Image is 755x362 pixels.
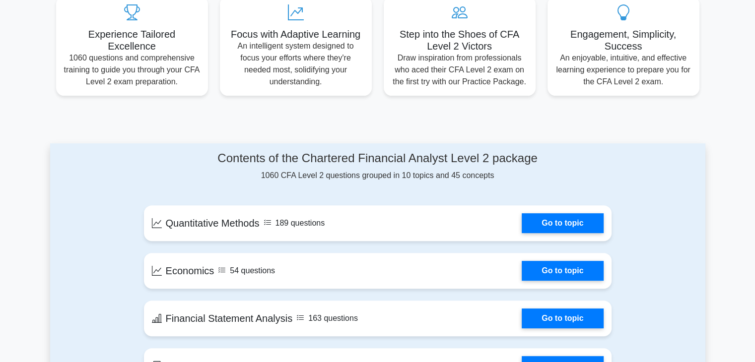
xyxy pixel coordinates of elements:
h5: Focus with Adaptive Learning [228,28,364,40]
a: Go to topic [522,261,603,281]
p: An intelligent system designed to focus your efforts where they're needed most, solidifying your ... [228,40,364,88]
div: 1060 CFA Level 2 questions grouped in 10 topics and 45 concepts [144,151,612,181]
h5: Engagement, Simplicity, Success [555,28,691,52]
a: Go to topic [522,213,603,233]
h5: Step into the Shoes of CFA Level 2 Victors [392,28,528,52]
h5: Experience Tailored Excellence [64,28,200,52]
a: Go to topic [522,308,603,328]
p: Draw inspiration from professionals who aced their CFA Level 2 exam on the first try with our Pra... [392,52,528,88]
p: An enjoyable, intuitive, and effective learning experience to prepare you for the CFA Level 2 exam. [555,52,691,88]
p: 1060 questions and comprehensive training to guide you through your CFA Level 2 exam preparation. [64,52,200,88]
h4: Contents of the Chartered Financial Analyst Level 2 package [144,151,612,166]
